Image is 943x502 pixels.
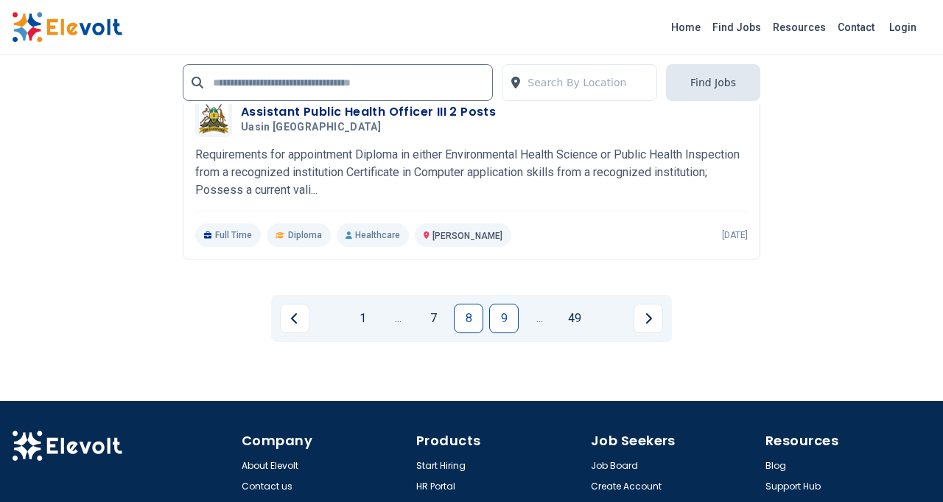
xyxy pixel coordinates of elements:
[242,430,407,451] h4: Company
[418,304,448,333] a: Page 7
[12,430,122,461] img: Elevolt
[241,103,496,121] h3: Assistant Public Health Officer III 2 Posts
[280,304,663,333] ul: Pagination
[195,100,748,247] a: Uasin Gishu CountyAssistant Public Health Officer III 2 PostsUasin [GEOGRAPHIC_DATA]Requirements ...
[288,229,322,241] span: Diploma
[560,304,589,333] a: Page 49
[241,121,381,134] span: Uasin [GEOGRAPHIC_DATA]
[880,13,925,42] a: Login
[765,460,786,472] a: Blog
[634,304,663,333] a: Next page
[869,431,943,502] iframe: Chat Widget
[348,304,377,333] a: Page 1
[337,223,409,247] p: Healthcare
[666,64,760,101] button: Find Jobs
[591,460,638,472] a: Job Board
[591,481,662,492] a: Create Account
[242,460,298,472] a: About Elevolt
[12,12,122,43] img: Elevolt
[416,481,455,492] a: HR Portal
[416,430,582,451] h4: Products
[242,481,292,492] a: Contact us
[832,15,880,39] a: Contact
[591,430,757,451] h4: Job Seekers
[707,15,767,39] a: Find Jobs
[199,104,228,134] img: Uasin Gishu County
[722,229,748,241] p: [DATE]
[525,304,554,333] a: Jump forward
[195,146,748,199] p: Requirements for appointment Diploma in either Environmental Health Science or Public Health Insp...
[489,304,519,333] a: Page 9
[416,460,466,472] a: Start Hiring
[195,223,261,247] p: Full Time
[454,304,483,333] a: Page 8 is your current page
[665,15,707,39] a: Home
[765,481,821,492] a: Support Hub
[765,430,931,451] h4: Resources
[432,231,502,241] span: [PERSON_NAME]
[767,15,832,39] a: Resources
[383,304,413,333] a: Jump backward
[280,304,309,333] a: Previous page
